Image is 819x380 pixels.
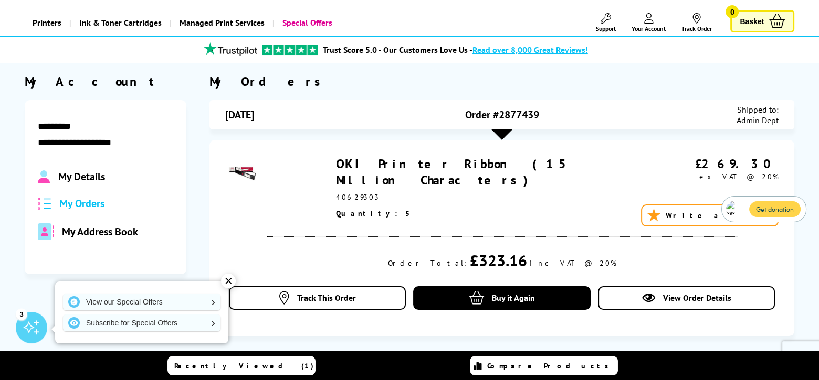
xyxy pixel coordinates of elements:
[38,223,54,240] img: address-book-duotone-solid.svg
[413,286,590,310] a: Buy it Again
[646,156,779,172] div: £269.30
[262,45,318,55] img: trustpilot rating
[336,156,575,188] a: OKI Printer Ribbon (15 Million Characters)
[596,25,616,32] span: Support
[58,170,105,183] span: My Details
[681,13,712,32] a: Track Order
[323,45,588,55] a: Trust Score 5.0 - Our Customers Love Us -Read over 8,000 Great Reviews!
[63,294,220,310] a: View our Special Offers
[666,211,772,220] span: Write a Review
[465,108,539,122] span: Order #2877439
[529,258,616,268] div: inc VAT @ 20%
[62,225,138,238] span: My Address Book
[470,356,618,375] a: Compare Products
[387,258,467,268] div: Order Total:
[69,9,170,36] a: Ink & Toner Cartridges
[336,209,412,218] span: Quantity: 5
[225,156,262,192] img: OKI Printer Ribbon (15 Million Characters)
[38,198,51,210] img: all-order.svg
[38,170,50,184] img: Profile.svg
[663,292,731,303] span: View Order Details
[297,292,355,303] span: Track This Order
[229,286,406,310] a: Track This Order
[336,192,646,202] div: 40629303
[79,9,162,36] span: Ink & Toner Cartridges
[199,42,262,56] img: trustpilot rating
[174,361,314,371] span: Recently Viewed (1)
[221,274,236,288] div: ✕
[726,5,739,18] span: 0
[487,361,614,371] span: Compare Products
[472,45,588,55] span: Read over 8,000 Great Reviews!
[272,9,340,36] a: Special Offers
[209,73,794,90] div: My Orders
[170,9,272,36] a: Managed Print Services
[25,73,186,90] div: My Account
[469,250,527,270] div: £323.16
[225,108,254,122] span: [DATE]
[25,9,69,36] a: Printers
[730,10,794,32] a: Basket 0
[16,308,27,320] div: 3
[737,104,779,115] span: Shipped to:
[632,13,666,32] a: Your Account
[491,292,534,303] span: Buy it Again
[596,13,616,32] a: Support
[646,172,779,181] div: ex VAT @ 20%
[63,314,220,331] a: Subscribe for Special Offers
[167,356,316,375] a: Recently Viewed (1)
[740,14,764,28] span: Basket
[737,115,779,125] span: Admin Dept
[632,25,666,32] span: Your Account
[641,204,779,226] a: Write a Review
[59,197,104,210] span: My Orders
[598,286,775,310] a: View Order Details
